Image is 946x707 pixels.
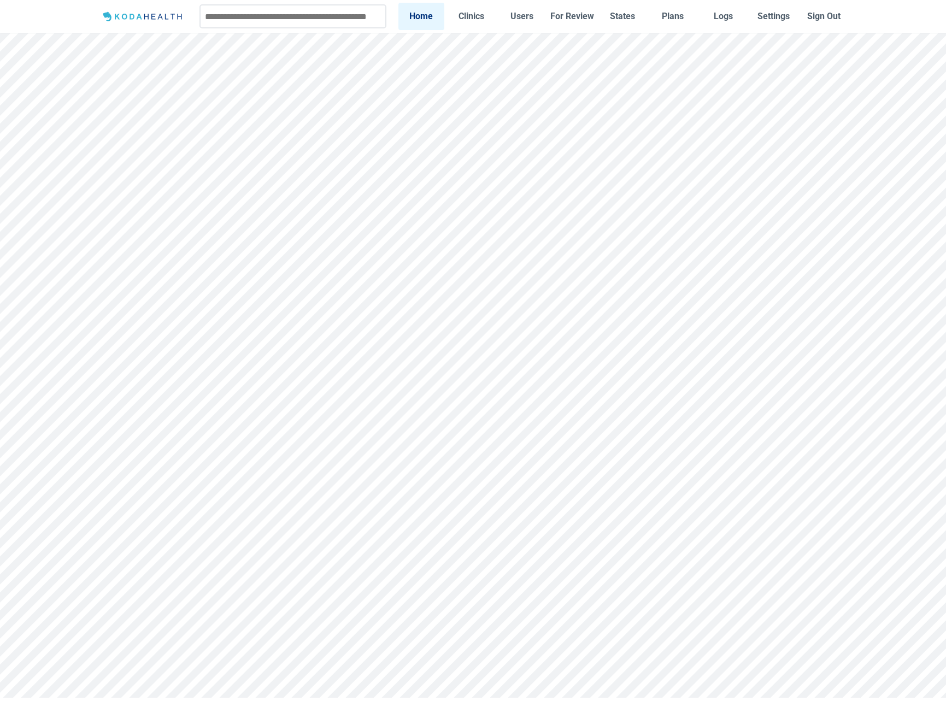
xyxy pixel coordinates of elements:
[398,3,444,30] a: Home
[549,3,595,30] a: For Review
[499,3,545,30] a: Users
[750,3,796,30] a: Settings
[801,3,847,30] button: Sign Out
[600,3,645,30] a: States
[650,3,696,30] a: Plans
[700,3,746,30] a: Logs
[99,10,187,23] img: Logo
[449,3,495,30] a: Clinics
